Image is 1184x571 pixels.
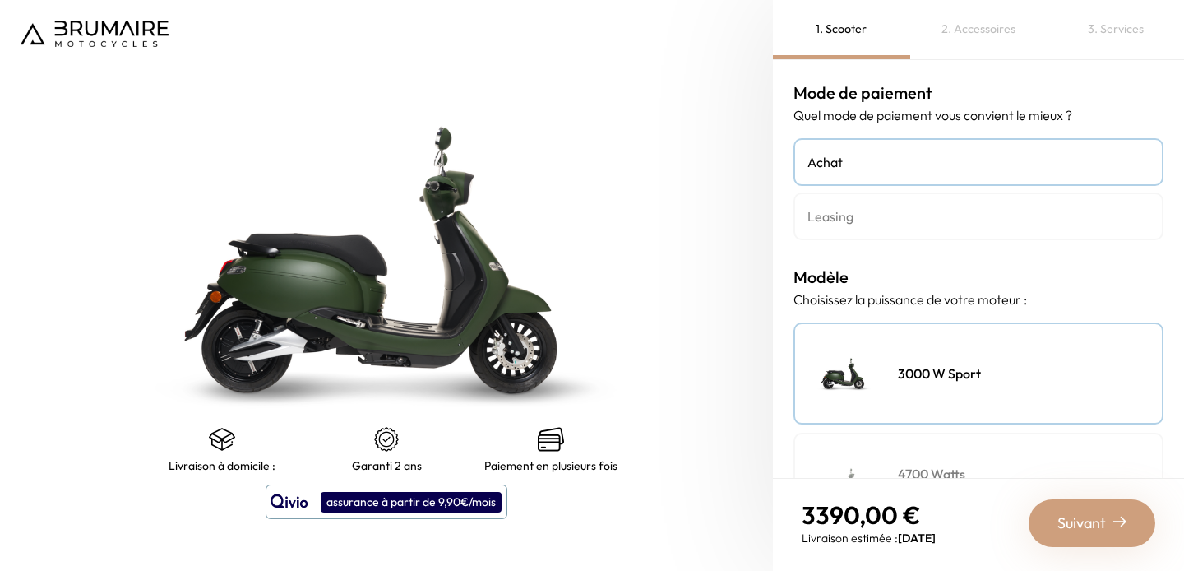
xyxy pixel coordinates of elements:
[802,530,936,546] p: Livraison estimée :
[807,152,1149,172] h4: Achat
[266,485,507,519] button: assurance à partir de 9,90€/mois
[802,499,921,531] span: 3390,00 €
[793,105,1163,125] p: Quel mode de paiement vous convient le mieux ?
[793,290,1163,309] p: Choisissez la puissance de votre moteur :
[373,426,400,453] img: certificat-de-garantie.png
[484,459,617,472] p: Paiement en plusieurs fois
[321,492,502,513] div: assurance à partir de 9,90€/mois
[898,531,936,545] span: [DATE]
[352,459,422,472] p: Garanti 2 ans
[807,207,1149,226] h4: Leasing
[271,492,308,512] img: logo qivio
[21,21,169,47] img: Logo de Brumaire
[898,464,992,484] h4: 4700 Watts
[538,426,564,453] img: credit-cards.png
[793,193,1163,240] a: Leasing
[803,443,886,525] img: Scooter
[209,426,235,453] img: shipping.png
[793,265,1163,290] h3: Modèle
[169,459,275,472] p: Livraison à domicile :
[1057,512,1106,535] span: Suivant
[803,332,886,415] img: Scooter
[1113,515,1126,528] img: right-arrow-2.png
[793,81,1163,105] h3: Mode de paiement
[898,364,981,383] h4: 3000 W Sport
